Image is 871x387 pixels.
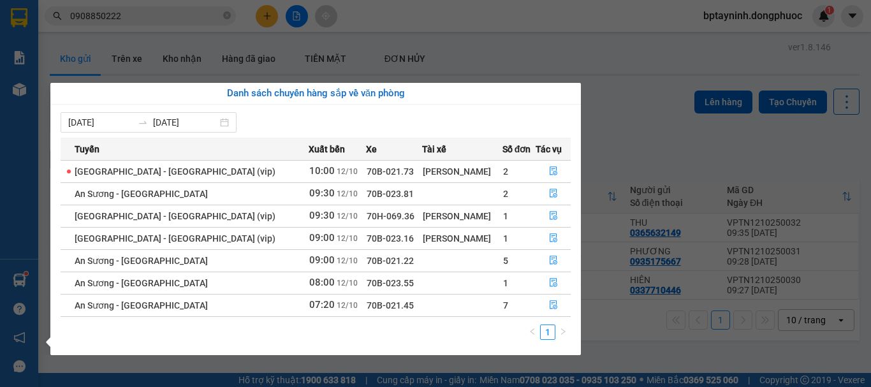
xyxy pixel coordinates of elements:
span: 12/10 [337,167,358,176]
span: file-done [549,278,558,288]
span: file-done [549,233,558,244]
span: 12/10 [337,212,358,221]
span: Xe [366,142,377,156]
span: file-done [549,256,558,266]
span: right [559,328,567,335]
span: to [138,117,148,128]
span: [PERSON_NAME]: [4,82,133,90]
div: Danh sách chuyến hàng sắp về văn phòng [61,86,571,101]
li: 1 [540,325,555,340]
span: 09:30 [309,187,335,199]
span: An Sương - [GEOGRAPHIC_DATA] [75,189,208,199]
button: file-done [536,206,570,226]
strong: ĐỒNG PHƯỚC [101,7,175,18]
div: [PERSON_NAME] [423,209,501,223]
li: Next Page [555,325,571,340]
span: 09:00 [309,232,335,244]
span: [GEOGRAPHIC_DATA] - [GEOGRAPHIC_DATA] (vip) [75,211,275,221]
span: An Sương - [GEOGRAPHIC_DATA] [75,300,208,310]
button: file-done [536,251,570,271]
span: [GEOGRAPHIC_DATA] - [GEOGRAPHIC_DATA] (vip) [75,166,275,177]
span: VPTN1210250017 [64,81,134,91]
span: 70B-021.22 [367,256,414,266]
button: file-done [536,161,570,182]
span: Số đơn [502,142,531,156]
span: Tác vụ [536,142,562,156]
span: 1 [503,211,508,221]
span: 07:20 [309,299,335,310]
span: 70B-021.45 [367,300,414,310]
span: Tuyến [75,142,99,156]
span: 5 [503,256,508,266]
span: 09:30 [309,210,335,221]
button: file-done [536,273,570,293]
span: Tài xế [422,142,446,156]
button: file-done [536,295,570,316]
span: Bến xe [GEOGRAPHIC_DATA] [101,20,172,36]
span: 08:25:46 [DATE] [28,92,78,100]
span: 09:00 [309,254,335,266]
span: 70B-023.81 [367,189,414,199]
span: swap-right [138,117,148,128]
input: Đến ngày [153,115,217,129]
span: left [529,328,536,335]
div: [PERSON_NAME] [423,164,501,179]
span: 12/10 [337,301,358,310]
span: file-done [549,189,558,199]
span: 12/10 [337,279,358,288]
span: An Sương - [GEOGRAPHIC_DATA] [75,256,208,266]
button: right [555,325,571,340]
span: 08:00 [309,277,335,288]
span: 2 [503,189,508,199]
button: left [525,325,540,340]
span: 1 [503,278,508,288]
img: logo [4,8,61,64]
span: In ngày: [4,92,78,100]
span: Hotline: 19001152 [101,57,156,64]
span: 12/10 [337,189,358,198]
button: file-done [536,184,570,204]
span: 7 [503,300,508,310]
span: file-done [549,211,558,221]
span: Xuất bến [309,142,345,156]
span: 12/10 [337,256,358,265]
span: 01 Võ Văn Truyện, KP.1, Phường 2 [101,38,175,54]
li: Previous Page [525,325,540,340]
span: 70B-023.16 [367,233,414,244]
div: [PERSON_NAME] [423,231,501,245]
span: 70H-069.36 [367,211,414,221]
span: file-done [549,300,558,310]
span: file-done [549,166,558,177]
span: ----------------------------------------- [34,69,156,79]
span: [GEOGRAPHIC_DATA] - [GEOGRAPHIC_DATA] (vip) [75,233,275,244]
span: 2 [503,166,508,177]
button: file-done [536,228,570,249]
span: 1 [503,233,508,244]
span: 10:00 [309,165,335,177]
input: Từ ngày [68,115,133,129]
span: 70B-023.55 [367,278,414,288]
span: 70B-021.73 [367,166,414,177]
a: 1 [541,325,555,339]
span: An Sương - [GEOGRAPHIC_DATA] [75,278,208,288]
span: 12/10 [337,234,358,243]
